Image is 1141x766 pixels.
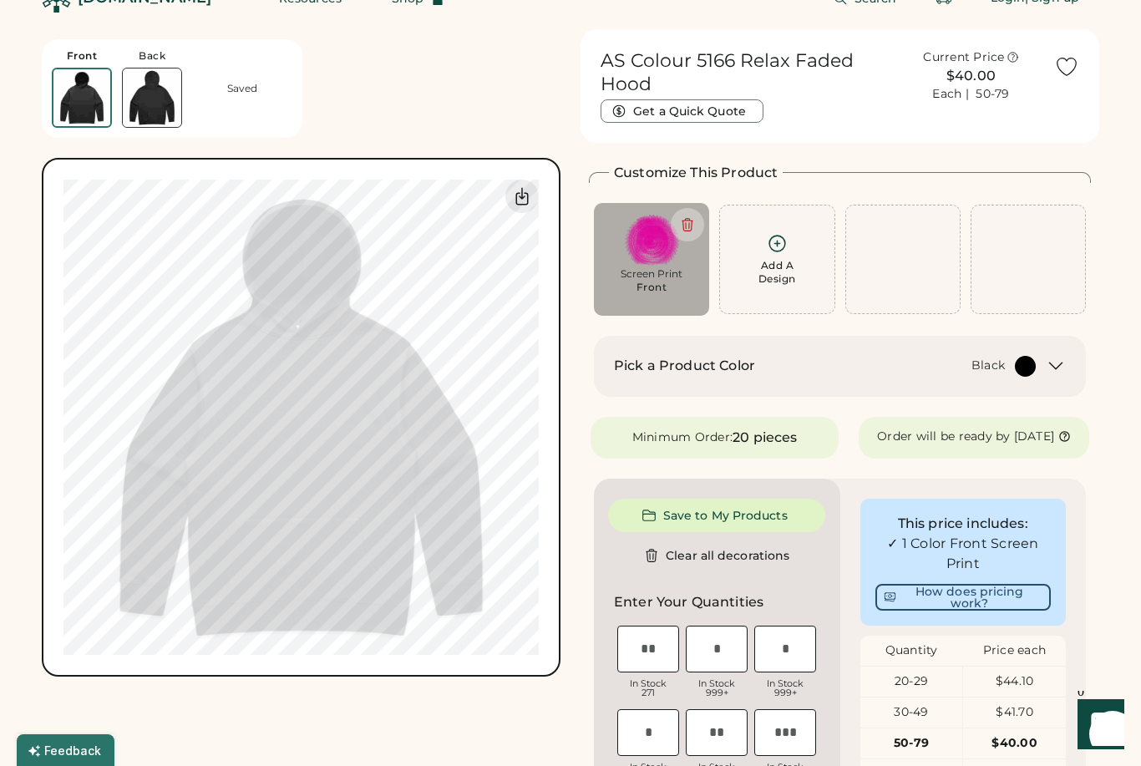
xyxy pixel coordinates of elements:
div: Front [67,49,98,63]
div: $40.00 [898,66,1044,86]
img: Lyrics.png [606,215,697,266]
div: Add A Design [758,259,796,286]
img: AS Colour 5166 Black Back Thumbnail [123,68,181,127]
div: Download Front Mockup [505,180,539,213]
div: In Stock 999+ [686,679,748,698]
button: How does pricing work? [875,584,1052,611]
div: Front [636,281,667,294]
div: Screen Print [606,267,697,281]
div: 30-49 [860,704,963,721]
h2: Enter Your Quantities [614,592,763,612]
h2: Customize This Product [614,163,778,183]
button: Get a Quick Quote [601,99,763,123]
div: Minimum Order: [632,429,733,446]
button: Save to My Products [608,499,825,532]
div: Price each [963,642,1066,659]
div: In Stock 999+ [754,679,816,698]
div: 50-79 [860,735,963,752]
h2: Pick a Product Color [614,356,755,376]
div: 20 pieces [733,428,797,448]
img: AS Colour 5166 Black Front Thumbnail [53,69,110,126]
div: Current Price [923,49,1004,66]
div: This price includes: [875,514,1052,534]
iframe: Front Chat [1062,691,1133,763]
div: 20-29 [860,673,963,690]
div: Each | 50-79 [932,86,1009,103]
button: Clear all decorations [608,539,825,572]
div: In Stock 271 [617,679,679,698]
div: Order will be ready by [877,429,1011,445]
div: Black [971,358,1005,374]
div: ✓ 1 Color Front Screen Print [875,534,1052,574]
button: Delete this decoration. [671,208,704,241]
div: $41.70 [963,704,1066,721]
div: $40.00 [963,735,1066,752]
div: Back [139,49,165,63]
div: [DATE] [1014,429,1055,445]
div: $44.10 [963,673,1066,690]
h1: AS Colour 5166 Relax Faded Hood [601,49,888,96]
div: Quantity [860,642,963,659]
div: Saved [227,82,257,95]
